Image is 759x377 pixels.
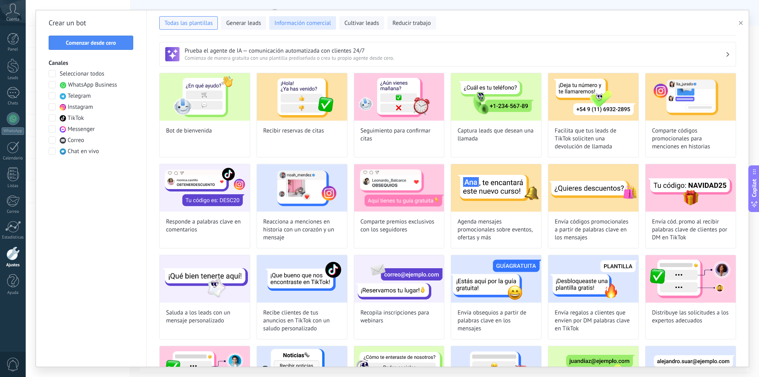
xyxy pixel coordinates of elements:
span: Instagram [68,103,93,111]
span: Todas las plantillas [164,19,213,27]
span: Recopila inscripciones para webinars [361,309,438,325]
button: Todas las plantillas [159,16,218,30]
span: Responde a palabras clave en comentarios [166,218,244,234]
span: Envía obsequios a partir de palabras clave en los mensajes [457,309,535,333]
span: Reducir trabajo [393,19,431,27]
img: Recopila inscripciones para webinars [354,255,444,303]
span: Envía códigos promocionales a partir de palabras clave en los mensajes [555,218,632,242]
button: Generar leads [221,16,266,30]
span: Correo [68,136,84,144]
h2: Crear un bot [49,17,134,29]
span: Información comercial [274,19,331,27]
span: Facilita que tus leads de TikTok soliciten una devolución de llamada [555,127,632,151]
img: Responde a palabras clave en comentarios [160,164,250,212]
div: Ajustes [2,263,25,268]
span: Telegram [68,92,91,100]
span: Envía regalos a clientes que envíen por DM palabras clave en TikTok [555,309,632,333]
img: Seguimiento para confirmar citas [354,73,444,121]
div: WhatsApp [2,127,24,135]
span: Saluda a los leads con un mensaje personalizado [166,309,244,325]
div: Calendario [2,156,25,161]
img: Envía regalos a clientes que envíen por DM palabras clave en TikTok [548,255,638,303]
span: Copilot [750,179,758,197]
img: Envía cód. promo al recibir palabras clave de clientes por DM en TikTok [646,164,736,212]
span: Recibe clientes de tus anuncios en TikTok con un saludo personalizado [263,309,341,333]
span: Comienza de manera gratuita con una plantilla prediseñada o crea tu propio agente desde cero. [185,55,725,61]
span: TikTok [68,114,84,122]
img: Envía obsequios a partir de palabras clave en los mensajes [451,255,541,303]
div: Ayuda [2,290,25,296]
span: Chat en vivo [68,148,99,155]
img: Recibir reservas de citas [257,73,347,121]
img: Agenda mensajes promocionales sobre eventos, ofertas y más [451,164,541,212]
div: Estadísticas [2,235,25,240]
span: Distribuye las solicitudes a los expertos adecuados [652,309,729,325]
img: Comparte códigos promocionales para menciones en historias [646,73,736,121]
img: Distribuye las solicitudes a los expertos adecuados [646,255,736,303]
button: Información comercial [269,16,336,30]
span: Envía cód. promo al recibir palabras clave de clientes por DM en TikTok [652,218,729,242]
img: Bot de bienvenida [160,73,250,121]
button: Cultivar leads [339,16,384,30]
span: Seleccionar todos [60,70,104,78]
div: Listas [2,184,25,189]
button: Reducir trabajo [387,16,436,30]
img: Saluda a los leads con un mensaje personalizado [160,255,250,303]
span: Messenger [68,125,95,133]
span: Cultivar leads [344,19,379,27]
span: Bot de bienvenida [166,127,212,135]
span: Comparte códigos promocionales para menciones en historias [652,127,729,151]
div: Panel [2,47,25,52]
img: Envía códigos promocionales a partir de palabras clave en los mensajes [548,164,638,212]
span: Agenda mensajes promocionales sobre eventos, ofertas y más [457,218,535,242]
img: Facilita que tus leads de TikTok soliciten una devolución de llamada [548,73,638,121]
span: Recibir reservas de citas [263,127,324,135]
span: Seguimiento para confirmar citas [361,127,438,143]
button: Comenzar desde cero [49,36,133,50]
div: Correo [2,209,25,214]
span: WhatsApp Business [68,81,117,89]
img: Comparte premios exclusivos con los seguidores [354,164,444,212]
img: Reacciona a menciones en historia con un corazón y un mensaje [257,164,347,212]
h3: Prueba el agente de IA — comunicación automatizada con clientes 24/7 [185,47,725,55]
h3: Canales [49,59,134,67]
img: Captura leads que desean una llamada [451,73,541,121]
div: Chats [2,101,25,106]
span: Comparte premios exclusivos con los seguidores [361,218,438,234]
img: Recibe clientes de tus anuncios en TikTok con un saludo personalizado [257,255,347,303]
span: Generar leads [226,19,261,27]
span: Comenzar desde cero [66,40,116,45]
span: Cuenta [6,17,19,22]
div: Leads [2,76,25,81]
span: Reacciona a menciones en historia con un corazón y un mensaje [263,218,341,242]
span: Captura leads que desean una llamada [457,127,535,143]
